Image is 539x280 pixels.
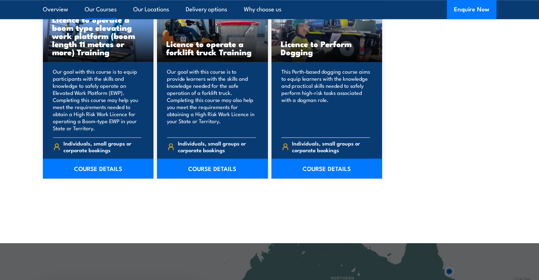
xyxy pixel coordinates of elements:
p: This Perth-based dogging course aims to equip learners with the knowledge and practical skills ne... [281,68,370,132]
a: COURSE DETAILS [43,159,154,178]
h3: Licence to Perform Dogging [281,40,373,56]
h3: Licence to operate a boom type elevating work platform (boom length 11 metres or more) Training [52,15,145,56]
span: Individuals, small groups or corporate bookings [178,140,256,153]
span: Individuals, small groups or corporate bookings [63,140,141,153]
p: Our goal with this course is to provide learners with the skills and knowledge needed for the saf... [167,68,256,132]
span: Individuals, small groups or corporate bookings [292,140,370,153]
a: COURSE DETAILS [271,159,382,178]
p: Our goal with this course is to equip participants with the skills and knowledge to safely operat... [53,68,142,132]
a: COURSE DETAILS [157,159,268,178]
h3: Licence to operate a forklift truck Training [166,40,259,56]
